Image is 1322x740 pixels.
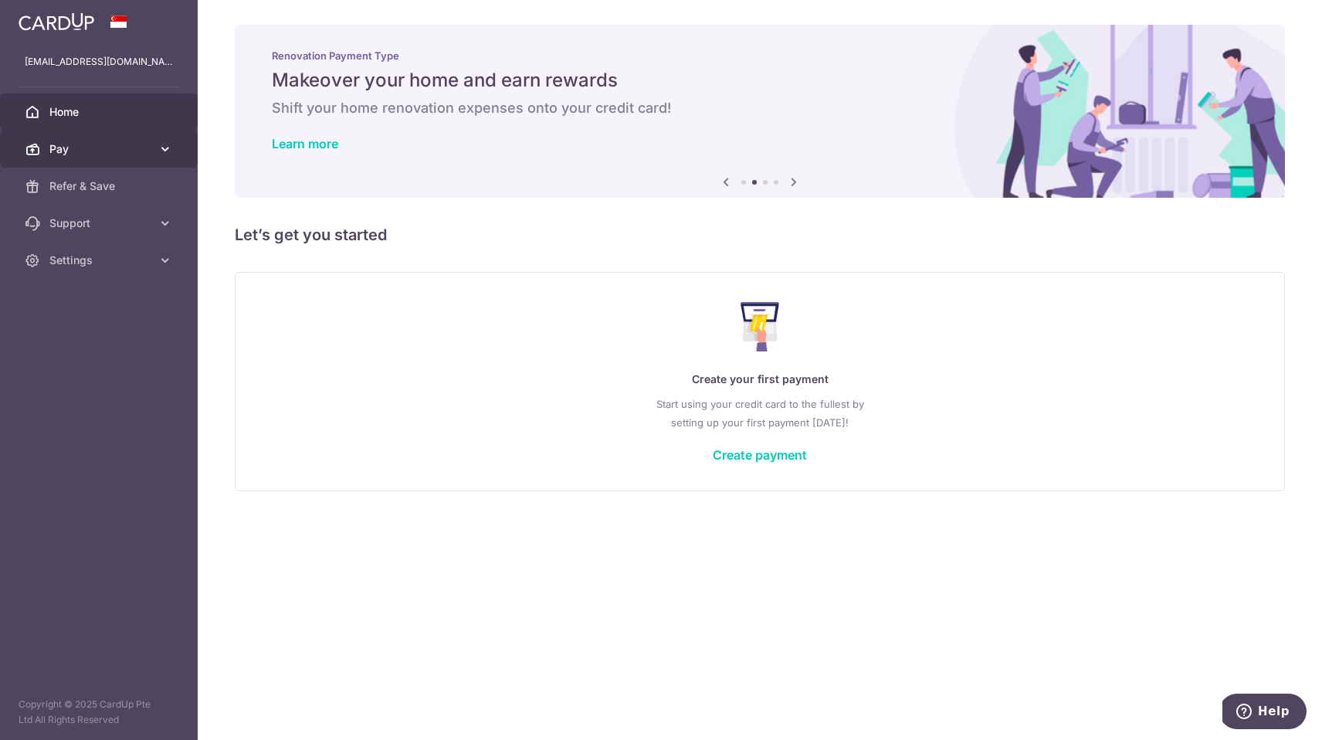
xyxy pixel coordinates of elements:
[266,370,1253,389] p: Create your first payment
[49,253,151,268] span: Settings
[266,395,1253,432] p: Start using your credit card to the fullest by setting up your first payment [DATE]!
[49,216,151,231] span: Support
[272,68,1248,93] h5: Makeover your home and earn rewards
[272,49,1248,62] p: Renovation Payment Type
[235,25,1285,198] img: Renovation banner
[49,141,151,157] span: Pay
[49,178,151,194] span: Refer & Save
[713,447,807,463] a: Create payment
[19,12,94,31] img: CardUp
[1222,694,1307,732] iframe: Opens a widget where you can find more information
[272,136,338,151] a: Learn more
[741,302,780,351] img: Make Payment
[235,222,1285,247] h5: Let’s get you started
[49,104,151,120] span: Home
[25,54,173,70] p: [EMAIL_ADDRESS][DOMAIN_NAME]
[272,99,1248,117] h6: Shift your home renovation expenses onto your credit card!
